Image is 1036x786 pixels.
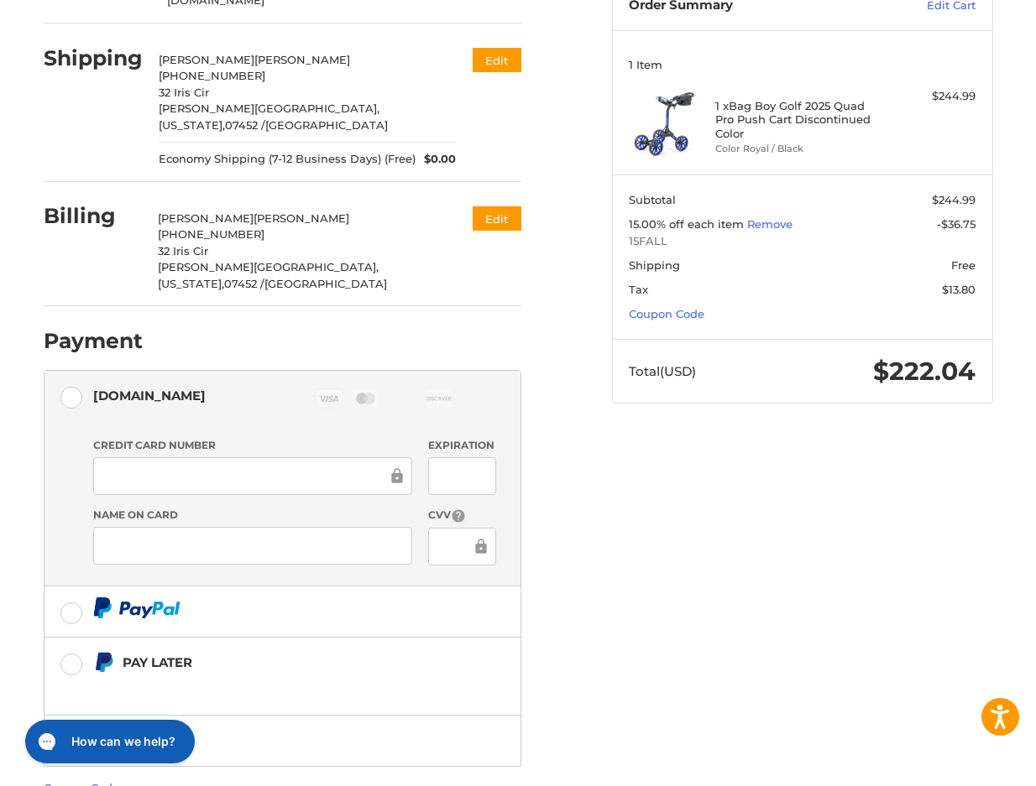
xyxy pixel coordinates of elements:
span: [PHONE_NUMBER] [159,69,265,82]
span: [PERSON_NAME] [158,211,254,225]
div: $244.99 [889,88,976,105]
label: Name on Card [93,508,412,523]
span: [PERSON_NAME][GEOGRAPHIC_DATA], [159,102,379,115]
span: $222.04 [873,356,976,387]
h3: 1 Item [629,58,976,71]
li: Color Royal / Black [715,142,885,156]
label: Expiration [428,438,496,453]
button: Edit [473,48,521,72]
iframe: Gorgias live chat messenger [17,714,200,769]
span: Free [951,258,976,272]
a: Coupon Code [629,307,704,320]
button: Edit [473,206,521,231]
span: Subtotal [629,193,676,206]
h2: Billing [44,203,142,229]
span: -$36.75 [937,217,976,231]
label: CVV [428,508,496,523]
h4: 1 x Bag Boy Golf 2025 Quad Pro Push Cart Discontinued Color [715,99,885,140]
span: [PERSON_NAME] [159,53,254,66]
span: [PERSON_NAME] [254,53,350,66]
h2: Shipping [44,45,143,71]
span: [PERSON_NAME] [254,211,349,225]
span: $244.99 [932,193,976,206]
span: 07452 / [225,118,265,132]
h2: Payment [44,328,143,354]
span: 15.00% off each item [629,217,747,231]
div: [DOMAIN_NAME] [93,382,206,409]
span: 32 Iris Cir [159,86,209,99]
span: [US_STATE], [158,277,224,290]
img: Pay Later icon [93,652,114,673]
span: 15FALL [629,233,976,250]
img: PayPal icon [93,597,181,618]
span: Shipping [629,258,680,272]
span: [GEOGRAPHIC_DATA] [265,118,388,132]
span: $0.00 [416,151,456,168]
span: Tax [629,283,648,296]
span: Total (USD) [629,363,696,379]
iframe: PayPal Message 1 [93,679,444,695]
div: Pay Later [123,648,444,676]
label: Credit Card Number [93,438,412,453]
span: 07452 / [224,277,264,290]
a: Remove [747,217,793,231]
span: [US_STATE], [159,118,225,132]
span: $13.80 [942,283,976,296]
span: [GEOGRAPHIC_DATA] [264,277,387,290]
span: [PHONE_NUMBER] [158,227,264,241]
span: 32 Iris Cir [158,244,208,258]
span: Economy Shipping (7-12 Business Days) (Free) [159,151,416,168]
span: [PERSON_NAME][GEOGRAPHIC_DATA], [158,260,379,273]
